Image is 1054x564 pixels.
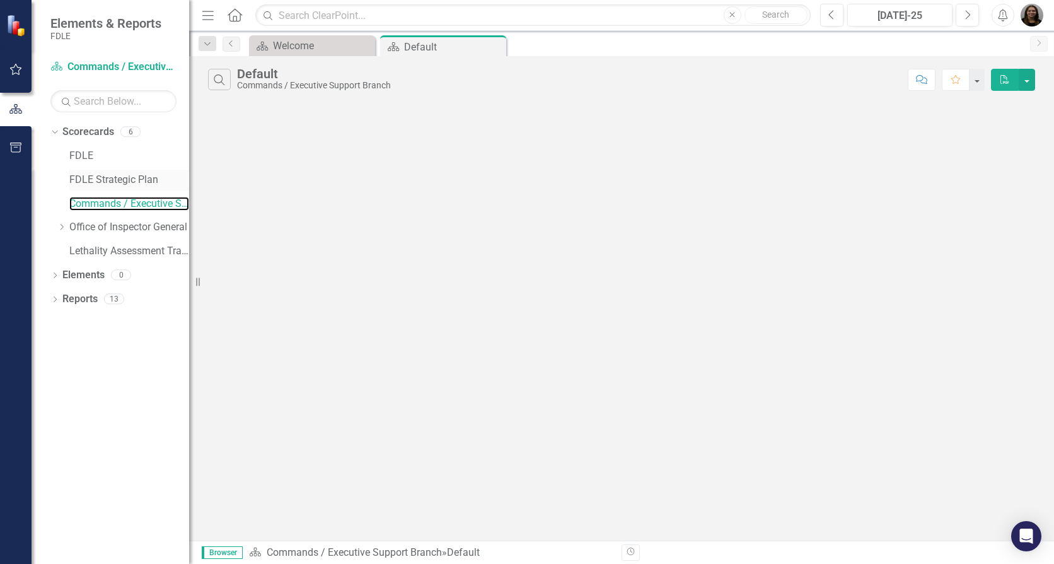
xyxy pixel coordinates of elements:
div: 0 [111,270,131,281]
a: FDLE Strategic Plan [69,173,189,187]
div: Open Intercom Messenger [1011,521,1041,551]
div: » [249,546,612,560]
img: Morgan Miller [1021,4,1043,26]
div: Commands / Executive Support Branch [237,81,391,90]
a: Elements [62,268,105,283]
input: Search Below... [50,90,177,112]
div: Default [447,546,480,558]
div: Welcome [273,38,372,54]
a: Lethality Assessment Tracking [69,244,189,259]
button: [DATE]-25 [847,4,953,26]
a: Commands / Executive Support Branch [267,546,442,558]
div: 6 [120,127,141,138]
small: FDLE [50,31,161,41]
div: 13 [104,294,124,305]
a: FDLE [69,149,189,163]
div: Default [404,39,503,55]
a: Commands / Executive Support Branch [50,60,177,74]
input: Search ClearPoint... [255,4,811,26]
div: Default [237,67,391,81]
div: [DATE]-25 [852,8,948,23]
a: Reports [62,292,98,307]
img: ClearPoint Strategy [6,15,28,37]
a: Office of Inspector General [69,220,189,235]
a: Commands / Executive Support Branch [69,197,189,211]
button: Search [744,6,808,24]
a: Scorecards [62,125,114,139]
span: Search [762,9,789,20]
a: Welcome [252,38,372,54]
span: Elements & Reports [50,16,161,31]
span: Browser [202,546,243,559]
